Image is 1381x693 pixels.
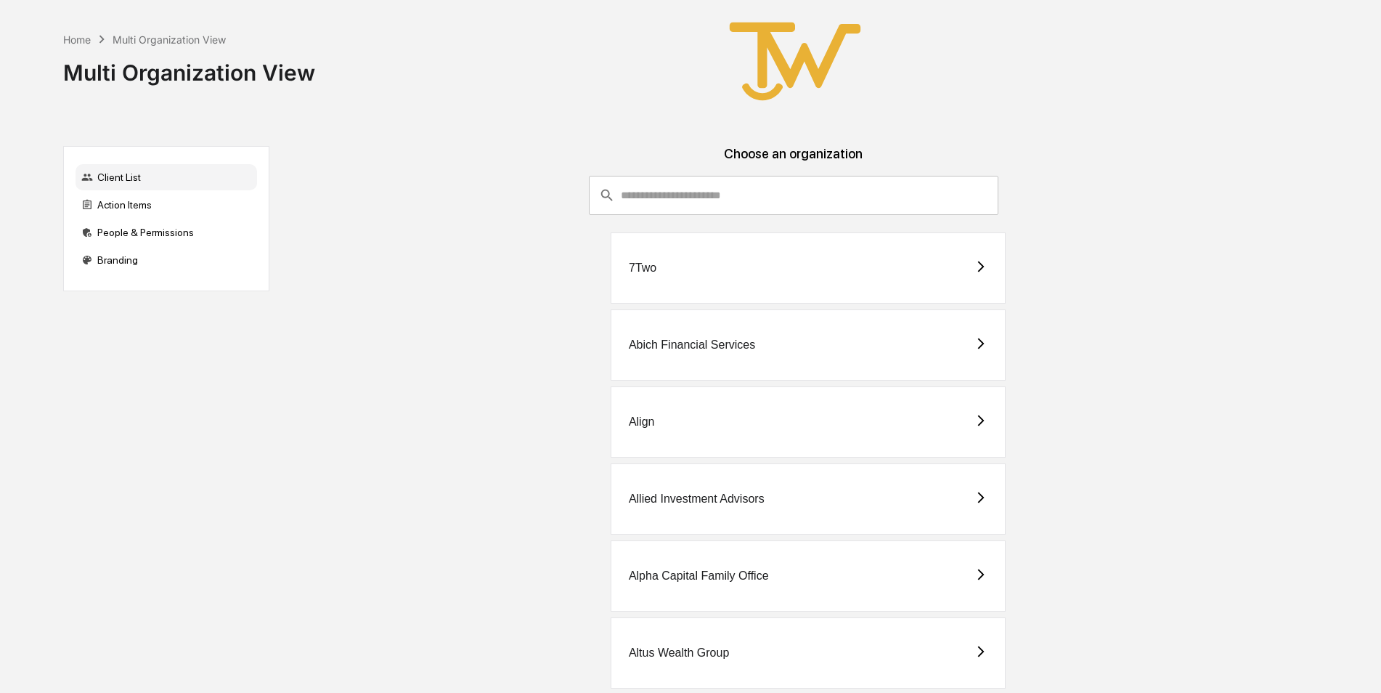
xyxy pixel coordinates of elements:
div: consultant-dashboard__filter-organizations-search-bar [589,176,999,215]
div: Choose an organization [281,146,1306,176]
div: Action Items [76,192,257,218]
div: Altus Wealth Group [629,647,729,660]
div: Allied Investment Advisors [629,493,765,506]
div: 7Two [629,262,656,275]
div: Alpha Capital Family Office [629,570,769,583]
div: Branding [76,247,257,273]
div: Align [629,416,655,429]
div: Multi Organization View [113,33,226,46]
div: People & Permissions [76,219,257,246]
div: Abich Financial Services [629,339,755,352]
div: Multi Organization View [63,48,315,86]
img: True West [722,12,868,111]
div: Home [63,33,91,46]
div: Client List [76,164,257,190]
